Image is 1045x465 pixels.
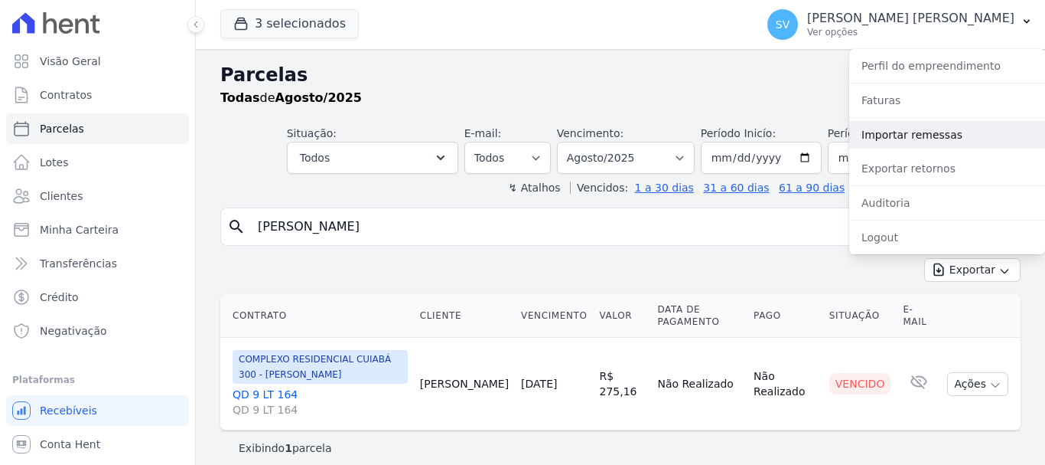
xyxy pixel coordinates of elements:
div: Plataformas [12,371,183,389]
a: Visão Geral [6,46,189,77]
span: QD 9 LT 164 [233,402,408,418]
span: Contratos [40,87,92,103]
a: Exportar retornos [849,155,1045,182]
strong: Agosto/2025 [275,90,362,105]
a: Lotes [6,147,189,178]
th: Cliente [414,294,515,338]
span: Transferências [40,256,117,271]
a: 1 a 30 dias [635,182,694,194]
span: SV [776,19,789,30]
p: [PERSON_NAME] [PERSON_NAME] [807,11,1014,26]
label: E-mail: [464,127,502,139]
td: Não Realizado [747,338,823,431]
button: Todos [287,142,458,174]
h2: Parcelas [220,61,1021,89]
button: Ações [947,372,1008,396]
a: Crédito [6,282,189,313]
td: R$ 275,16 [593,338,651,431]
span: Todos [300,149,330,167]
span: COMPLEXO RESIDENCIAL CUIABÁ 300 - [PERSON_NAME] [233,350,408,384]
span: Parcelas [40,121,84,136]
span: Negativação [40,323,107,339]
td: Não Realizado [651,338,747,431]
a: Perfil do empreendimento [849,52,1045,80]
span: Visão Geral [40,54,101,69]
th: Contrato [220,294,414,338]
i: search [227,218,246,236]
span: Conta Hent [40,437,100,452]
th: Valor [593,294,651,338]
a: 61 a 90 dias [779,182,845,194]
input: Buscar por nome do lote ou do cliente [249,211,1014,242]
label: ↯ Atalhos [508,182,560,194]
label: Período Inicío: [701,127,776,139]
td: [PERSON_NAME] [414,338,515,431]
span: Minha Carteira [40,222,119,237]
span: Lotes [40,155,69,170]
b: 1 [285,442,292,454]
a: Recebíveis [6,395,189,426]
button: 3 selecionados [220,9,359,38]
div: Vencido [829,373,891,395]
label: Vencimento: [557,127,623,139]
button: Exportar [924,258,1021,282]
a: [DATE] [521,378,557,390]
p: de [220,89,362,107]
th: E-mail [897,294,941,338]
th: Situação [823,294,897,338]
p: Exibindo parcela [239,440,332,456]
button: SV [PERSON_NAME] [PERSON_NAME] Ver opções [755,3,1045,46]
a: Negativação [6,316,189,346]
a: Minha Carteira [6,214,189,245]
span: Clientes [40,188,83,204]
a: Transferências [6,248,189,279]
label: Período Fim: [828,126,949,142]
a: Importar remessas [849,121,1045,149]
a: Auditoria [849,189,1045,217]
a: Clientes [6,181,189,211]
label: Vencidos: [570,182,628,194]
p: Ver opções [807,26,1014,38]
a: Logout [849,224,1045,251]
th: Data de Pagamento [651,294,747,338]
th: Vencimento [515,294,593,338]
label: Situação: [287,127,337,139]
a: Faturas [849,87,1045,114]
a: QD 9 LT 164QD 9 LT 164 [233,387,408,418]
strong: Todas [220,90,260,105]
th: Pago [747,294,823,338]
a: Conta Hent [6,429,189,460]
a: Parcelas [6,113,189,144]
a: 31 a 60 dias [703,182,769,194]
a: Contratos [6,80,189,110]
span: Recebíveis [40,403,97,418]
span: Crédito [40,290,79,305]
